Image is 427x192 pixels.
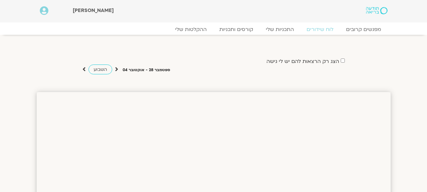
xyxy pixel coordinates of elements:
[40,26,387,33] nav: Menu
[94,66,107,72] span: השבוע
[266,59,339,64] label: הצג רק הרצאות להם יש לי גישה
[88,65,112,74] a: השבוע
[300,26,340,33] a: לוח שידורים
[259,26,300,33] a: התכניות שלי
[123,67,170,73] p: ספטמבר 28 - אוקטובר 04
[340,26,387,33] a: מפגשים קרובים
[213,26,259,33] a: קורסים ותכניות
[73,7,114,14] span: [PERSON_NAME]
[169,26,213,33] a: ההקלטות שלי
